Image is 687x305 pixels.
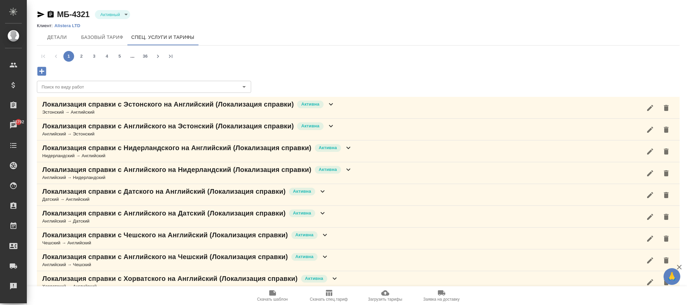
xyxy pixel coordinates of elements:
button: 🙏 [664,268,680,285]
button: Go to page 3 [89,51,100,62]
button: Активный [98,12,122,17]
button: Загрузить тарифы [357,286,413,305]
button: Удалить услугу [658,122,674,138]
p: Локализация справки с Нидерландского на Английский (Локализация справки) [42,143,311,152]
p: Активна [319,166,337,173]
span: 38792 [9,119,28,125]
button: Редактировать услугу [642,122,658,138]
span: Спец. услуги и тарифы [131,33,194,42]
div: Локализация справки с Хорватского на Английский (Локализация справки)АктивнаХорватский → Английский [37,271,680,293]
button: Удалить услугу [658,143,674,160]
button: Удалить услугу [658,274,674,290]
p: Активна [293,210,311,217]
button: Go to page 36 [140,51,151,62]
button: Go to last page [165,51,176,62]
div: Хорватский → Английский [42,283,339,290]
span: Базовый тариф [81,33,123,42]
a: МБ-4321 [57,10,90,19]
button: Скопировать ссылку [47,10,55,18]
p: Активна [295,232,313,238]
p: Активна [319,144,337,151]
a: 38792 [2,117,25,134]
div: Локализация справки с Эстонского на Английский (Локализация справки)АктивнаЭстонский → Английский [37,97,680,119]
p: Локализация справки с Английского на Чешский (Локализация справки) [42,252,288,261]
div: Датский → Английский [42,196,327,203]
div: Локализация справки с Английского на Эстонский (Локализация справки)АктивнаАнглийский → Эстонский [37,119,680,140]
div: … [127,53,138,60]
span: Загрузить тарифы [368,297,402,302]
p: Локализация справки с Хорватского на Английский (Локализация справки) [42,274,298,283]
button: Скачать шаблон [244,286,301,305]
div: Английский → Датский [42,218,327,225]
p: Активна [293,188,311,195]
div: Английский → Эстонский [42,131,335,137]
div: Нидерландский → Английский [42,152,352,159]
div: Локализация справки с Английского на Чешский (Локализация справки)АктивнаАнглийский → Чешский [37,249,680,271]
div: Эстонский → Английский [42,109,335,116]
span: Скачать шаблон [257,297,288,302]
button: Редактировать услугу [642,231,658,247]
div: Чешский → Английский [42,240,329,246]
div: Локализация справки с Чешского на Английский (Локализация справки)АктивнаЧешский → Английский [37,228,680,249]
button: Open [239,82,249,91]
button: Редактировать услугу [642,209,658,225]
p: Локализация справки с Чешского на Английский (Локализация справки) [42,230,288,240]
div: Локализация справки с Нидерландского на Английский (Локализация справки)АктивнаНидерландский → Ан... [37,140,680,162]
span: Детали [41,33,73,42]
div: Английский → Нидерландский [42,174,352,181]
button: Редактировать услугу [642,252,658,268]
p: Локализация справки с Датского на Английский (Локализация справки) [42,187,286,196]
button: Редактировать услугу [642,187,658,203]
p: Локализация справки с Английского на Датский (Локализация справки) [42,208,286,218]
span: Скачать спец.тариф [310,297,348,302]
button: Go to page 4 [102,51,112,62]
p: Активна [305,275,323,282]
button: Заявка на доставку [413,286,470,305]
button: Удалить услугу [658,252,674,268]
a: Alistera LTD [54,23,85,28]
button: Редактировать услугу [642,100,658,116]
div: Английский → Чешский [42,261,329,268]
button: Скачать спец.тариф [301,286,357,305]
p: Активна [301,101,319,108]
div: Локализация справки с Английского на Нидерландский (Локализация справки)АктивнаАнглийский → Нидер... [37,162,680,184]
p: Локализация справки с Английского на Эстонский (Локализация справки) [42,121,294,131]
div: Локализация справки с Датского на Английский (Локализация справки)АктивнаДатский → Английский [37,184,680,206]
div: Активный [95,10,130,19]
p: Активна [295,253,313,260]
button: Добавить услугу [33,64,51,78]
button: Редактировать услугу [642,274,658,290]
button: Go to page 5 [114,51,125,62]
button: Редактировать услугу [642,165,658,181]
span: Заявка на доставку [423,297,459,302]
p: Локализация справки с Эстонского на Английский (Локализация справки) [42,100,294,109]
p: Активна [301,123,319,129]
button: Удалить услугу [658,100,674,116]
button: Удалить услугу [658,187,674,203]
p: Локализация справки с Английского на Нидерландский (Локализация справки) [42,165,311,174]
nav: pagination navigation [37,51,177,62]
p: Клиент: [37,23,54,28]
button: Удалить услугу [658,231,674,247]
button: Go to next page [153,51,163,62]
button: Удалить услугу [658,209,674,225]
button: Скопировать ссылку для ЯМессенджера [37,10,45,18]
nav: breadcrumb [37,22,680,29]
button: Редактировать услугу [642,143,658,160]
button: Go to page 2 [76,51,87,62]
button: Удалить услугу [658,165,674,181]
div: Локализация справки с Английского на Датский (Локализация справки)АктивнаАнглийский → Датский [37,206,680,228]
span: 🙏 [666,269,678,284]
